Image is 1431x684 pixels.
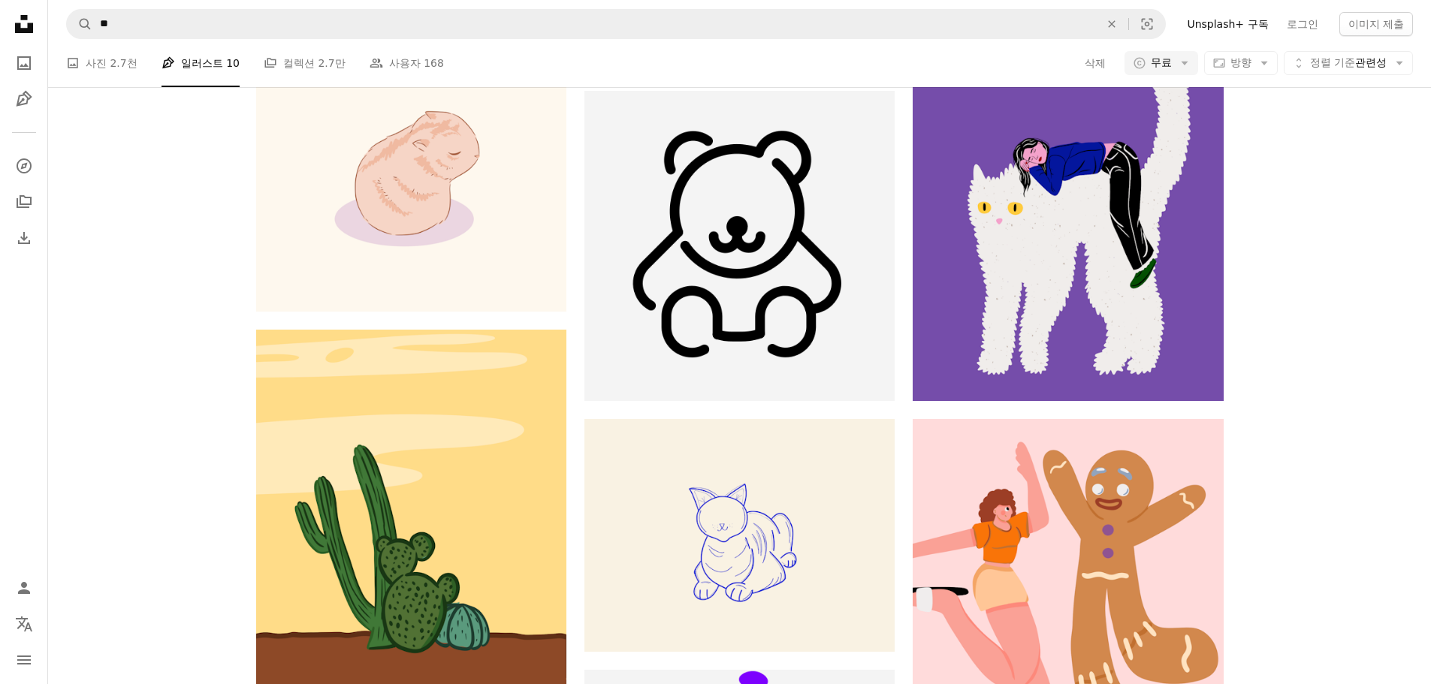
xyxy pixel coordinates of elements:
button: 이미지 제출 [1339,12,1413,36]
a: 사용자 168 [370,39,444,87]
a: 사진 2.7천 [66,39,137,87]
a: 원을 그리며 낮잠을 자고 있는 졸린 카피바라. [256,149,566,162]
button: 메뉴 [9,645,39,675]
span: 관련성 [1310,56,1387,71]
img: 원을 그리며 낮잠을 자고 있는 졸린 카피바라. [256,1,566,311]
button: 언어 [9,609,39,639]
button: Unsplash 검색 [67,10,92,38]
a: 사진 [9,48,39,78]
a: 컬렉션 2.7만 [264,39,346,87]
a: 테디 베어의 흑백 그림 [584,239,895,252]
a: 탐색 [9,151,39,181]
a: 로그인 / 가입 [9,573,39,603]
a: 다운로드 내역 [9,223,39,253]
form: 사이트 전체에서 이미지 찾기 [66,9,1166,39]
button: 삭제 [1084,51,1106,75]
a: 한 여자가 진저브레드 남자와 춤을 춥니다. [913,619,1223,632]
button: 삭제 [1095,10,1128,38]
img: 한 여자가 거대하고 보송보송한 고양이 위에 누워 있다. [913,22,1223,401]
a: Unsplash+ 구독 [1178,12,1277,36]
a: 한 여자가 거대하고 보송보송한 고양이 위에 누워 있다. [913,204,1223,218]
span: 정렬 기준 [1310,56,1355,68]
button: 정렬 기준관련성 [1284,51,1413,75]
span: 방향 [1230,56,1251,68]
span: 2.7천 [110,55,137,71]
button: 시각적 검색 [1129,10,1165,38]
a: 일러스트 [9,84,39,114]
span: 168 [424,55,444,71]
button: 무료 [1125,51,1198,75]
span: 2.7만 [318,55,345,71]
span: 무료 [1151,56,1172,71]
button: 방향 [1204,51,1278,75]
img: 앉아있는 고양이의 간단한 스케치. [584,419,895,652]
a: 컬렉션 [9,187,39,217]
img: 테디 베어의 흑백 그림 [584,91,895,401]
a: 홈 — Unsplash [9,9,39,42]
a: 선인장은 하늘이 있는 사막에 있습니다. [256,529,566,543]
a: 로그인 [1278,12,1327,36]
a: 앉아있는 고양이의 간단한 스케치. [584,529,895,542]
